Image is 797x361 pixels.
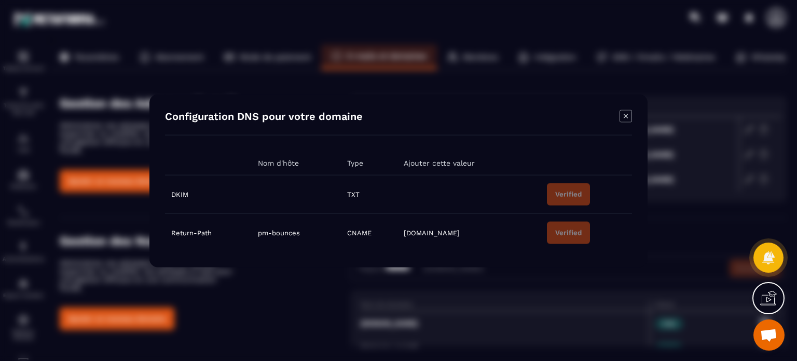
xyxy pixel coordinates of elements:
td: CNAME [341,213,397,252]
th: Nom d'hôte [252,151,341,175]
button: Verified [547,183,590,205]
span: pm-bounces [258,229,300,236]
th: Ajouter cette valeur [397,151,541,175]
div: Verified [555,190,582,198]
span: [DOMAIN_NAME] [404,229,460,236]
td: DKIM [165,175,252,213]
div: Ouvrir le chat [753,319,785,351]
h4: Configuration DNS pour votre domaine [165,110,363,124]
td: Return-Path [165,213,252,252]
th: Type [341,151,397,175]
td: TXT [341,175,397,213]
button: Verified [547,221,590,244]
div: Verified [555,229,582,236]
